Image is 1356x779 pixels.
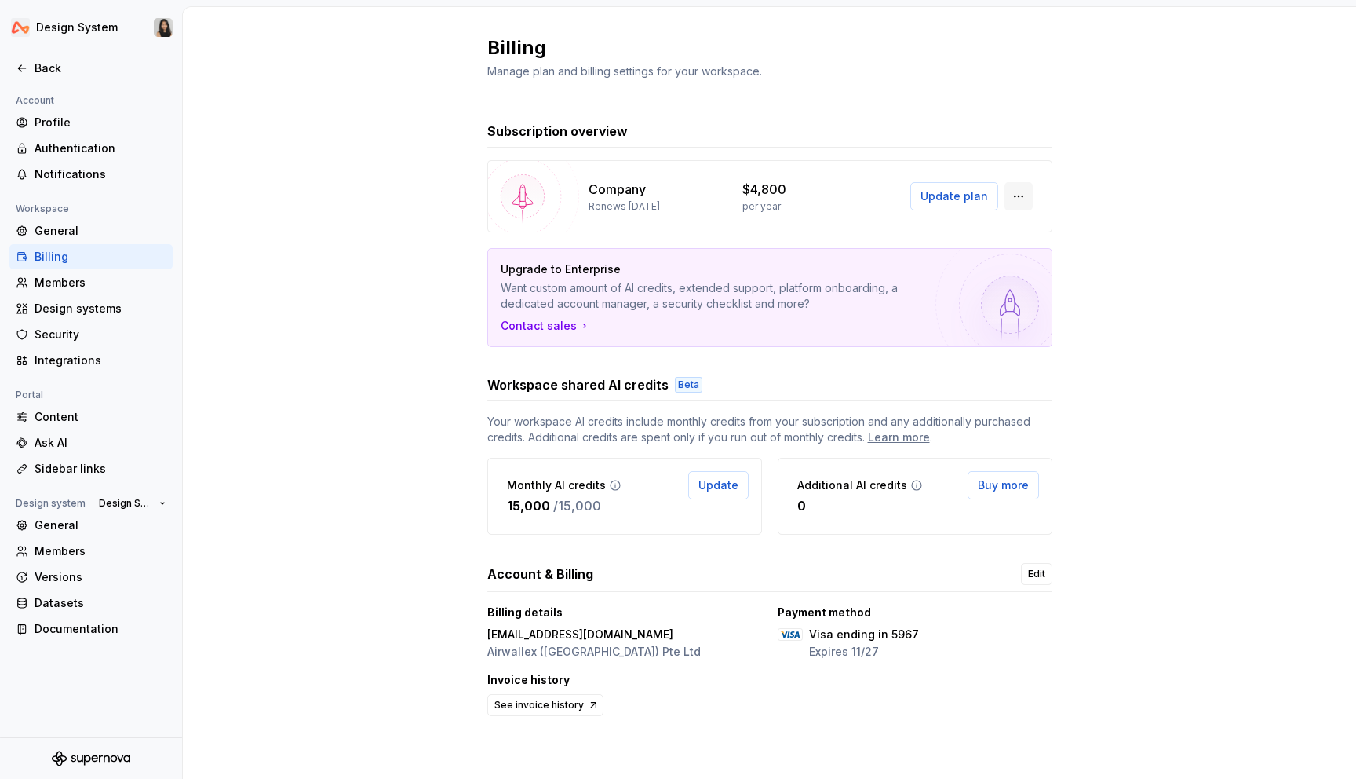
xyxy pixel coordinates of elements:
[742,200,781,213] p: per year
[698,477,738,493] span: Update
[35,223,166,239] div: General
[35,115,166,130] div: Profile
[36,20,118,35] div: Design System
[9,539,173,564] a: Members
[35,461,166,477] div: Sidebar links
[589,200,660,213] p: Renews [DATE]
[9,56,173,81] a: Back
[99,497,153,510] span: Design System
[35,166,166,182] div: Notifications
[501,318,591,334] a: Contact sales
[35,543,166,559] div: Members
[35,595,166,611] div: Datasets
[910,182,998,210] button: Update plan
[487,414,1052,445] span: Your workspace AI credits include monthly credits from your subscription and any additionally pur...
[9,513,173,538] a: General
[1028,568,1045,580] span: Edit
[494,699,584,711] span: See invoice history
[553,496,601,515] p: / 15,000
[9,296,173,321] a: Design systems
[35,518,166,533] div: General
[9,386,49,404] div: Portal
[809,627,919,642] p: Visa ending in 5967
[9,270,173,295] a: Members
[3,10,179,45] button: Design SystemXiangjun
[9,218,173,243] a: General
[487,35,1033,60] h2: Billing
[920,188,988,204] span: Update plan
[35,141,166,156] div: Authentication
[487,122,628,141] h3: Subscription overview
[742,180,786,199] p: $4,800
[9,162,173,187] a: Notifications
[35,353,166,368] div: Integrations
[35,301,166,316] div: Design systems
[778,605,871,620] p: Payment method
[487,375,669,394] h3: Workspace shared AI credits
[9,616,173,642] a: Documentation
[35,409,166,425] div: Content
[968,471,1039,499] button: Buy more
[9,136,173,161] a: Authentication
[9,110,173,135] a: Profile
[675,377,702,393] div: Beta
[589,180,646,199] p: Company
[797,496,806,515] p: 0
[487,627,701,642] p: [EMAIL_ADDRESS][DOMAIN_NAME]
[9,91,60,110] div: Account
[9,404,173,430] a: Content
[9,244,173,269] a: Billing
[501,280,929,312] p: Want custom amount of AI credits, extended support, platform onboarding, a dedicated account mana...
[35,621,166,637] div: Documentation
[35,435,166,451] div: Ask AI
[487,64,762,78] span: Manage plan and billing settings for your workspace.
[35,327,166,342] div: Security
[35,569,166,585] div: Versions
[9,348,173,373] a: Integrations
[978,477,1029,493] span: Buy more
[35,249,166,265] div: Billing
[9,322,173,347] a: Security
[501,261,929,277] p: Upgrade to Enterprise
[688,471,749,499] button: Update
[9,199,75,218] div: Workspace
[487,644,701,660] p: Airwallex ([GEOGRAPHIC_DATA]) Pte Ltd
[9,430,173,455] a: Ask AI
[154,18,173,37] img: Xiangjun
[797,477,907,493] p: Additional AI credits
[35,275,166,291] div: Members
[52,751,130,766] svg: Supernova Logo
[809,644,919,660] p: Expires 11/27
[9,456,173,481] a: Sidebar links
[507,496,550,515] p: 15,000
[487,694,603,716] a: See invoice history
[487,565,593,583] h3: Account & Billing
[487,672,570,688] p: Invoice history
[9,565,173,590] a: Versions
[35,60,166,76] div: Back
[9,591,173,616] a: Datasets
[1021,563,1052,585] a: Edit
[507,477,606,493] p: Monthly AI credits
[487,605,563,620] p: Billing details
[9,494,92,513] div: Design system
[868,430,930,445] a: Learn more
[11,18,30,37] img: 0733df7c-e17f-4421-95a9-ced236ef1ff0.png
